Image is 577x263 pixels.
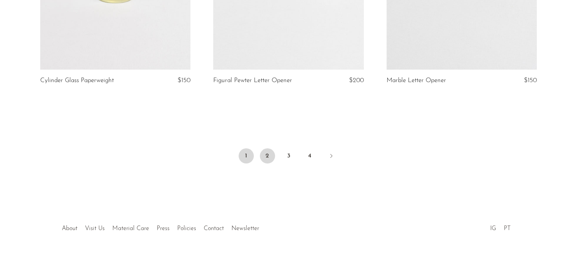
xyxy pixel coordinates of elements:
a: Material Care [112,226,149,232]
ul: Social Medias [486,219,514,234]
span: $150 [178,77,190,84]
a: Cylinder Glass Paperweight [40,77,114,84]
a: 2 [260,148,275,163]
a: Contact [204,226,224,232]
a: Figural Pewter Letter Opener [213,77,292,84]
a: Policies [177,226,196,232]
a: Marble Letter Opener [387,77,446,84]
a: About [62,226,77,232]
span: 1 [239,148,254,163]
a: Press [157,226,170,232]
ul: Quick links [58,219,263,234]
a: 3 [281,148,296,163]
a: IG [490,226,496,232]
a: 4 [302,148,318,163]
a: PT [504,226,511,232]
a: Visit Us [85,226,105,232]
span: $150 [524,77,537,84]
span: $200 [349,77,364,84]
a: Next [324,148,339,165]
